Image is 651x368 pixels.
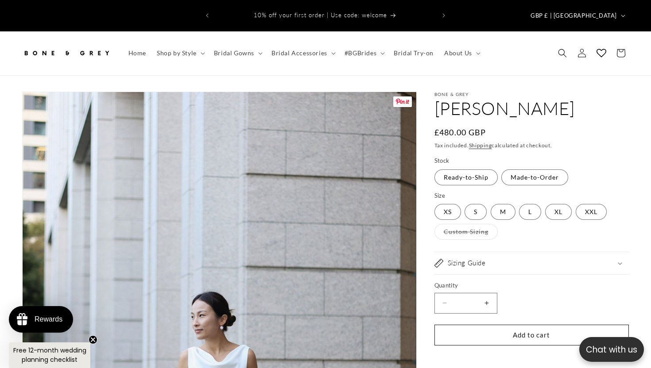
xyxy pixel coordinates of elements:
[123,44,151,62] a: Home
[434,157,450,165] legend: Stock
[434,92,629,97] p: Bone & Grey
[448,259,486,268] h2: Sizing Guide
[491,204,515,220] label: M
[345,49,376,57] span: #BGBrides
[339,44,388,62] summary: #BGBrides
[434,204,461,220] label: XS
[198,7,217,24] button: Previous announcement
[465,204,487,220] label: S
[434,141,629,150] div: Tax included. calculated at checkout.
[501,169,568,185] label: Made-to-Order
[434,126,486,138] span: £480.00 GBP
[545,204,572,220] label: XL
[434,192,446,200] legend: Size
[525,7,629,24] button: GBP £ | [GEOGRAPHIC_DATA]
[13,346,86,364] span: Free 12-month wedding planning checklist
[271,49,327,57] span: Bridal Accessories
[444,49,472,57] span: About Us
[434,7,453,24] button: Next announcement
[576,204,607,220] label: XXL
[553,43,572,63] summary: Search
[579,337,644,362] button: Open chatbox
[434,97,629,120] h1: [PERSON_NAME]
[531,11,617,20] span: GBP £ | [GEOGRAPHIC_DATA]
[434,252,629,274] summary: Sizing Guide
[388,44,439,62] a: Bridal Try-on
[35,315,62,323] div: Rewards
[434,325,629,345] button: Add to cart
[254,11,387,19] span: 10% off your first order | Use code: welcome
[469,142,492,149] a: Shipping
[434,169,498,185] label: Ready-to-Ship
[151,44,209,62] summary: Shop by Style
[22,43,111,63] img: Bone and Grey Bridal
[9,342,90,368] div: Free 12-month wedding planning checklistClose teaser
[579,343,644,356] p: Chat with us
[214,49,254,57] span: Bridal Gowns
[128,49,146,57] span: Home
[434,224,498,240] label: Custom Sizing
[89,335,97,344] button: Close teaser
[209,44,266,62] summary: Bridal Gowns
[157,49,197,57] span: Shop by Style
[439,44,484,62] summary: About Us
[394,49,434,57] span: Bridal Try-on
[519,204,541,220] label: L
[434,281,629,290] label: Quantity
[266,44,339,62] summary: Bridal Accessories
[19,40,114,66] a: Bone and Grey Bridal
